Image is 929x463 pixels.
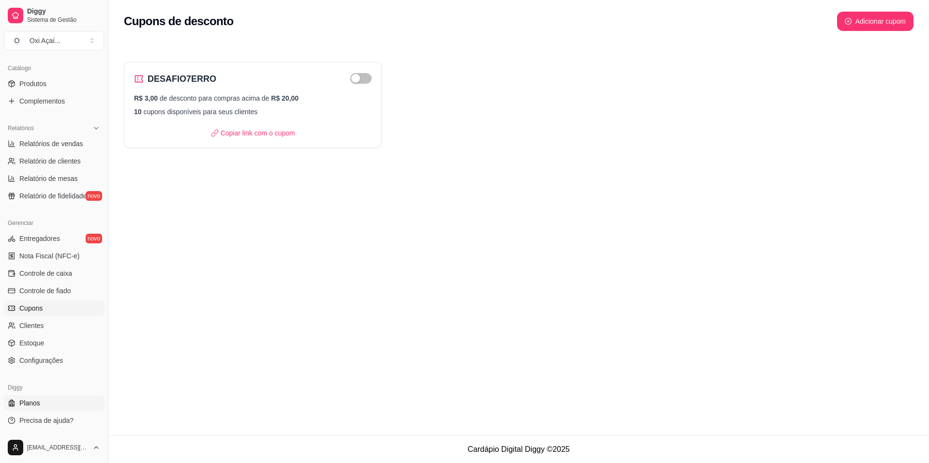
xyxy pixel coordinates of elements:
[4,153,104,169] a: Relatório de clientes
[19,191,87,201] span: Relatório de fidelidade
[19,338,44,348] span: Estoque
[4,136,104,151] a: Relatórios de vendas
[19,398,40,408] span: Planos
[19,251,79,261] span: Nota Fiscal (NFC-e)
[19,234,60,243] span: Entregadores
[30,36,60,45] div: Oxi Açaí ...
[4,318,104,333] a: Clientes
[134,107,372,117] p: cupons disponíveis para seus clientes
[4,413,104,428] a: Precisa de ajuda?
[4,283,104,299] a: Controle de fiado
[148,72,216,86] h2: DESAFIO7ERRO
[19,303,43,313] span: Cupons
[19,79,46,89] span: Produtos
[4,171,104,186] a: Relatório de mesas
[19,269,72,278] span: Controle de caixa
[4,60,104,76] div: Catálogo
[4,380,104,395] div: Diggy
[4,300,104,316] a: Cupons
[12,36,22,45] span: O
[4,395,104,411] a: Planos
[4,31,104,50] button: Select a team
[8,124,34,132] span: Relatórios
[4,4,104,27] a: DiggySistema de Gestão
[4,436,104,459] button: [EMAIL_ADDRESS][DOMAIN_NAME]
[134,94,158,102] span: R$ 3,00
[124,14,234,29] h2: Cupons de desconto
[4,93,104,109] a: Complementos
[134,108,142,116] span: 10
[19,416,74,425] span: Precisa de ajuda?
[4,76,104,91] a: Produtos
[19,156,81,166] span: Relatório de clientes
[19,356,63,365] span: Configurações
[211,128,295,138] p: Copiar link com o cupom
[845,18,852,25] span: plus-circle
[4,266,104,281] a: Controle de caixa
[27,16,100,24] span: Sistema de Gestão
[19,321,44,330] span: Clientes
[4,215,104,231] div: Gerenciar
[19,96,65,106] span: Complementos
[4,353,104,368] a: Configurações
[19,139,83,149] span: Relatórios de vendas
[108,435,929,463] footer: Cardápio Digital Diggy © 2025
[27,444,89,451] span: [EMAIL_ADDRESS][DOMAIN_NAME]
[271,94,299,102] span: R$ 20,00
[837,12,914,31] button: plus-circleAdicionar cupom
[27,7,100,16] span: Diggy
[19,286,71,296] span: Controle de fiado
[4,188,104,204] a: Relatório de fidelidadenovo
[4,335,104,351] a: Estoque
[4,248,104,264] a: Nota Fiscal (NFC-e)
[19,174,78,183] span: Relatório de mesas
[4,231,104,246] a: Entregadoresnovo
[134,93,372,103] p: de desconto para compras acima de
